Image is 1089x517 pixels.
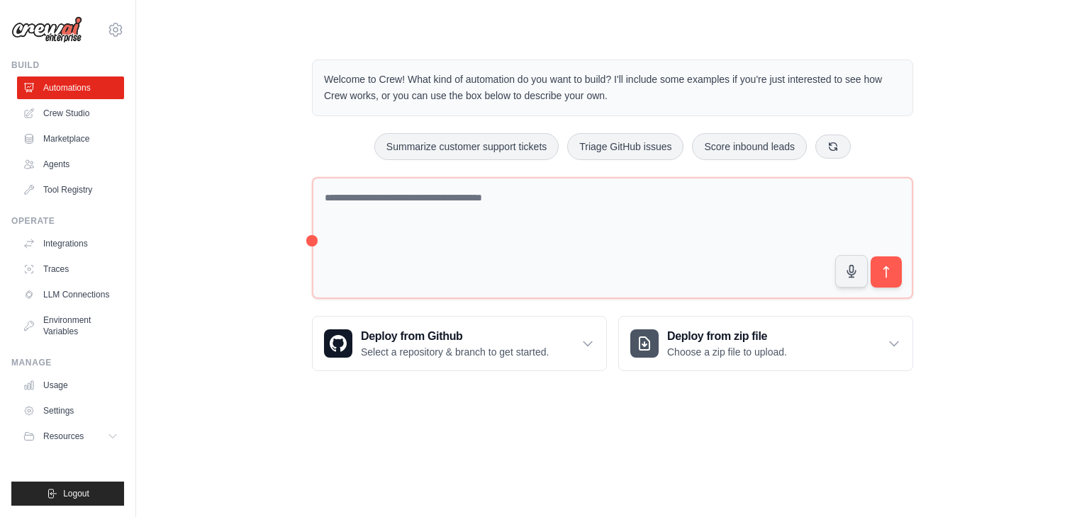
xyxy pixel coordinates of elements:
[374,133,559,160] button: Summarize customer support tickets
[361,328,549,345] h3: Deploy from Github
[17,178,124,201] a: Tool Registry
[692,133,807,160] button: Score inbound leads
[17,232,124,255] a: Integrations
[667,345,787,359] p: Choose a zip file to upload.
[667,328,787,345] h3: Deploy from zip file
[11,16,82,43] img: Logo
[17,283,124,306] a: LLM Connections
[11,482,124,506] button: Logout
[17,258,124,280] a: Traces
[17,76,124,99] a: Automations
[43,431,84,442] span: Resources
[17,153,124,176] a: Agents
[11,357,124,368] div: Manage
[17,399,124,422] a: Settings
[17,127,124,150] a: Marketplace
[17,102,124,125] a: Crew Studio
[11,215,124,227] div: Operate
[567,133,683,160] button: Triage GitHub issues
[17,309,124,343] a: Environment Variables
[17,425,124,448] button: Resources
[63,488,89,499] span: Logout
[17,374,124,397] a: Usage
[361,345,549,359] p: Select a repository & branch to get started.
[324,72,901,104] p: Welcome to Crew! What kind of automation do you want to build? I'll include some examples if you'...
[11,59,124,71] div: Build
